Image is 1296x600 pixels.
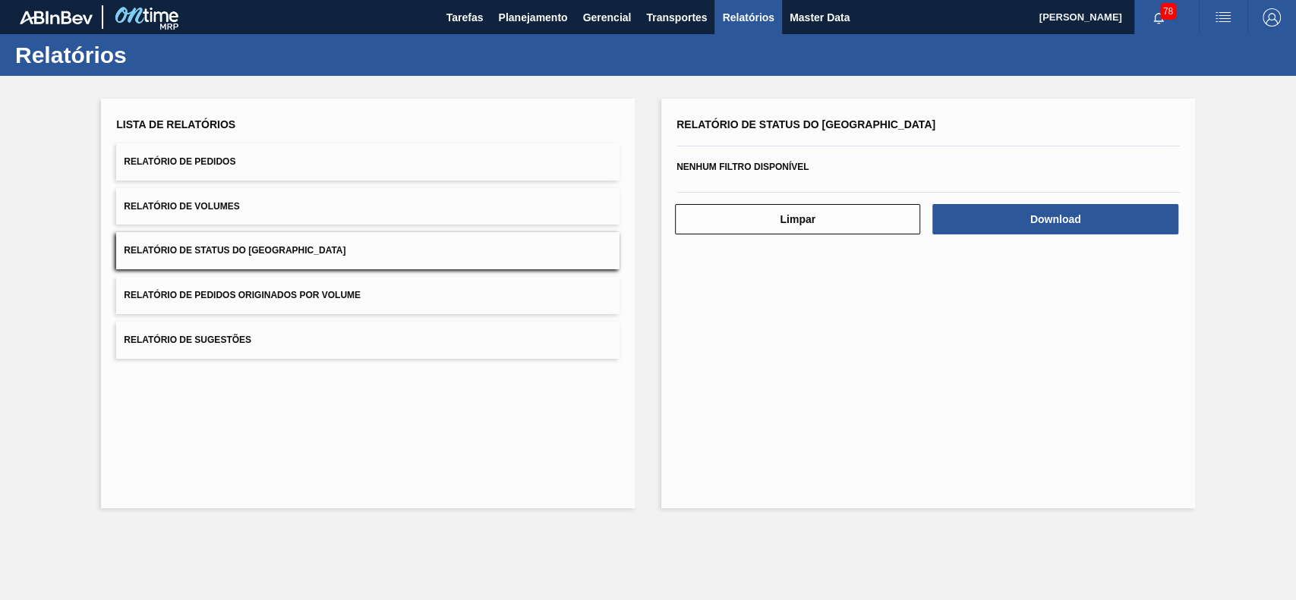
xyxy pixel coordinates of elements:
span: Relatório de Status do [GEOGRAPHIC_DATA] [676,118,935,130]
h1: Relatórios [15,46,285,64]
span: Relatório de Sugestões [124,335,251,345]
button: Download [932,204,1178,234]
span: Gerencial [583,8,632,27]
button: Relatório de Pedidos [116,143,620,181]
span: Tarefas [446,8,484,27]
button: Relatório de Volumes [116,188,620,225]
span: Lista de Relatórios [116,118,235,130]
button: Relatório de Sugestões [116,322,620,359]
span: 78 [1160,3,1176,20]
button: Notificações [1134,7,1183,28]
span: Master Data [790,8,850,27]
span: Relatório de Status do [GEOGRAPHIC_DATA] [124,245,345,256]
span: Relatório de Pedidos Originados por Volume [124,290,361,300]
span: Transportes [646,8,707,27]
span: Relatório de Volumes [124,201,239,212]
button: Relatório de Pedidos Originados por Volume [116,277,620,314]
span: Relatórios [722,8,774,27]
img: userActions [1214,8,1232,27]
img: Logout [1263,8,1281,27]
img: TNhmsLtSVTkK8tSr43FrP2fwEKptu5GPRR3wAAAABJRU5ErkJggg== [20,11,93,24]
button: Relatório de Status do [GEOGRAPHIC_DATA] [116,232,620,269]
span: Planejamento [498,8,567,27]
button: Limpar [675,204,920,234]
span: Relatório de Pedidos [124,156,235,167]
span: Nenhum filtro disponível [676,162,809,172]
